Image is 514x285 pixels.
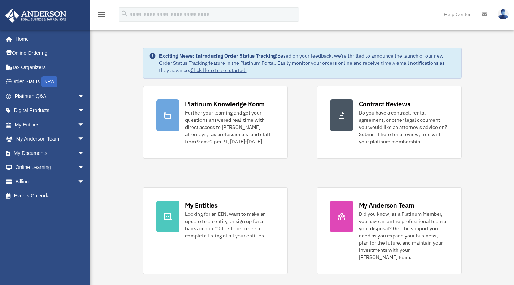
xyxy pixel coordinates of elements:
a: Digital Productsarrow_drop_down [5,103,96,118]
a: My Entities Looking for an EIN, want to make an update to an entity, or sign up for a bank accoun... [143,187,288,274]
div: Platinum Knowledge Room [185,99,265,108]
span: arrow_drop_down [78,174,92,189]
div: Further your learning and get your questions answered real-time with direct access to [PERSON_NAM... [185,109,274,145]
a: Online Learningarrow_drop_down [5,160,96,175]
a: Billingarrow_drop_down [5,174,96,189]
a: My Documentsarrow_drop_down [5,146,96,160]
a: My Anderson Team Did you know, as a Platinum Member, you have an entire professional team at your... [317,187,462,274]
a: Events Calendar [5,189,96,203]
span: arrow_drop_down [78,117,92,132]
a: Platinum Q&Aarrow_drop_down [5,89,96,103]
a: My Entitiesarrow_drop_down [5,117,96,132]
img: Anderson Advisors Platinum Portal [3,9,69,23]
span: arrow_drop_down [78,103,92,118]
div: Looking for an EIN, want to make an update to an entity, or sign up for a bank account? Click her... [185,210,274,239]
a: My Anderson Teamarrow_drop_down [5,132,96,146]
span: arrow_drop_down [78,146,92,161]
i: menu [97,10,106,19]
i: search [120,10,128,18]
div: NEW [41,76,57,87]
a: Contract Reviews Do you have a contract, rental agreement, or other legal document you would like... [317,86,462,159]
a: menu [97,13,106,19]
span: arrow_drop_down [78,89,92,104]
strong: Exciting News: Introducing Order Status Tracking! [159,53,277,59]
a: Platinum Knowledge Room Further your learning and get your questions answered real-time with dire... [143,86,288,159]
a: Home [5,32,92,46]
div: My Entities [185,201,218,210]
div: Contract Reviews [359,99,410,108]
a: Click Here to get started! [190,67,247,74]
span: arrow_drop_down [78,132,92,147]
img: User Pic [498,9,509,19]
span: arrow_drop_down [78,160,92,175]
div: My Anderson Team [359,201,414,210]
div: Did you know, as a Platinum Member, you have an entire professional team at your disposal? Get th... [359,210,448,261]
a: Tax Organizers [5,60,96,75]
a: Online Ordering [5,46,96,61]
div: Based on your feedback, we're thrilled to announce the launch of our new Order Status Tracking fe... [159,52,456,74]
div: Do you have a contract, rental agreement, or other legal document you would like an attorney's ad... [359,109,448,145]
a: Order StatusNEW [5,75,96,89]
